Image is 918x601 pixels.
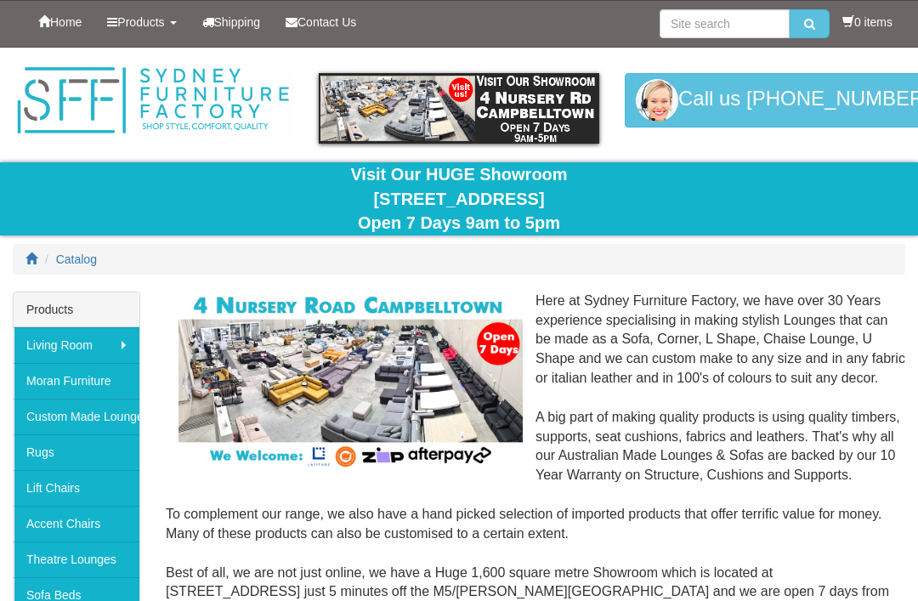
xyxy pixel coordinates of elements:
[14,363,139,399] a: Moran Furniture
[14,434,139,470] a: Rugs
[14,541,139,577] a: Theatre Lounges
[319,73,599,144] img: showroom.gif
[13,65,293,137] img: Sydney Furniture Factory
[14,399,139,434] a: Custom Made Lounges
[842,14,892,31] li: 0 items
[25,1,94,43] a: Home
[14,506,139,541] a: Accent Chairs
[56,252,97,266] a: Catalog
[94,1,189,43] a: Products
[214,15,261,29] span: Shipping
[14,470,139,506] a: Lift Chairs
[660,9,790,38] input: Site search
[190,1,274,43] a: Shipping
[13,162,905,235] div: Visit Our HUGE Showroom [STREET_ADDRESS] Open 7 Days 9am to 5pm
[273,1,369,43] a: Contact Us
[117,15,164,29] span: Products
[50,15,82,29] span: Home
[178,292,523,471] img: Corner Modular Lounges
[297,15,356,29] span: Contact Us
[14,292,139,327] div: Products
[14,327,139,363] a: Living Room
